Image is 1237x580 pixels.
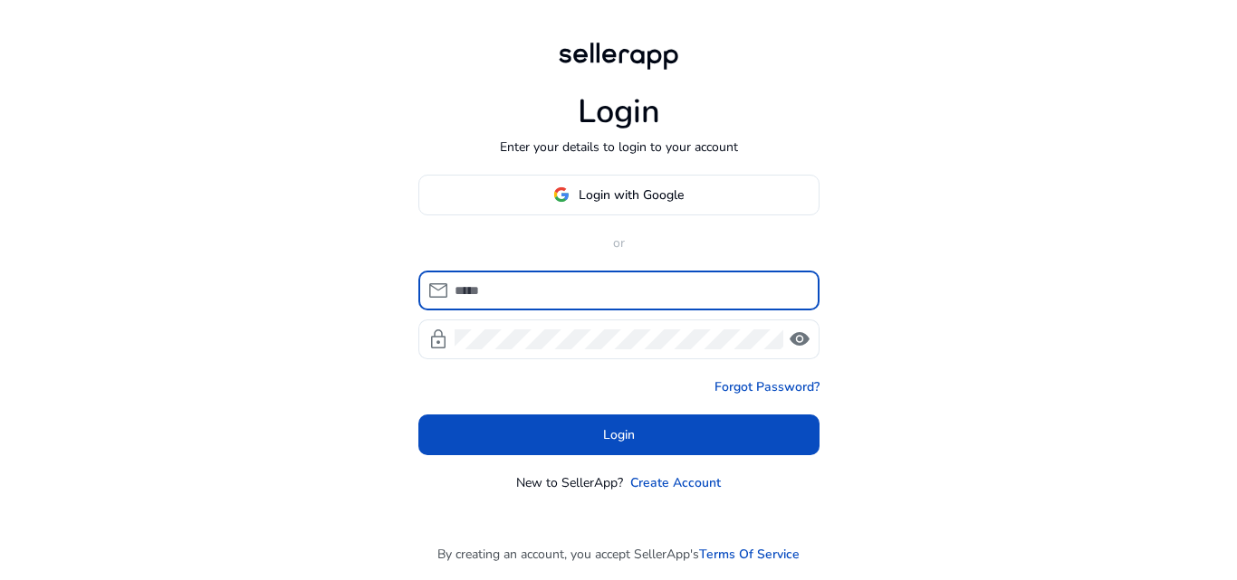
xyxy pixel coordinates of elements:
[789,328,810,350] span: visibility
[418,175,820,215] button: Login with Google
[603,425,635,444] span: Login
[714,377,820,396] a: Forgot Password?
[699,545,800,564] a: Terms Of Service
[516,473,623,492] p: New to SellerApp?
[418,233,820,252] p: or
[500,138,738,157] p: Enter your details to login to your account
[553,186,570,203] img: google-logo.svg
[579,185,684,204] span: Login with Google
[427,328,449,350] span: lock
[427,280,449,301] span: mail
[578,92,660,131] h1: Login
[630,473,721,492] a: Create Account
[418,414,820,455] button: Login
